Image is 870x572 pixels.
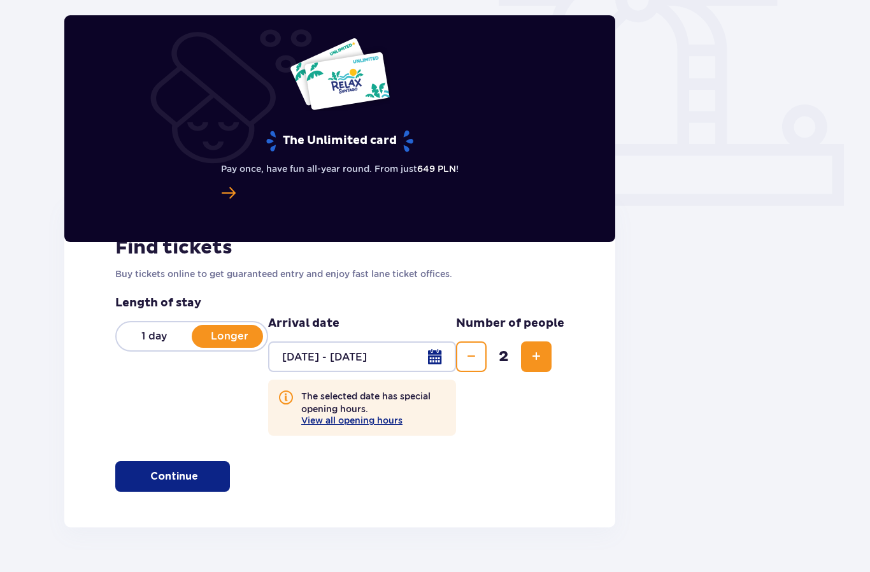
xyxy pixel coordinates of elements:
[265,130,415,152] p: The Unlimited card
[115,268,564,280] p: Buy tickets online to get guaranteed entry and enjoy fast lane ticket offices.
[289,37,390,111] img: Two entry cards to Suntago with the word 'UNLIMITED RELAX', featuring a white background with tro...
[301,390,446,425] p: The selected date has special opening hours.
[115,296,268,311] p: Length of stay
[456,341,487,372] button: Decrease
[417,164,456,174] span: 649 PLN
[117,329,192,343] p: 1 day
[115,236,564,260] h2: Find tickets
[456,316,564,331] p: Number of people
[192,329,267,343] p: Longer
[221,162,459,175] p: Pay once, have fun all-year round. From just !
[221,185,236,203] a: The Unlimited card
[115,461,230,492] button: Continue
[268,316,339,331] p: Arrival date
[489,347,518,366] span: 2
[301,415,403,425] button: View all opening hours
[150,469,198,483] p: Continue
[521,341,552,372] button: Increase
